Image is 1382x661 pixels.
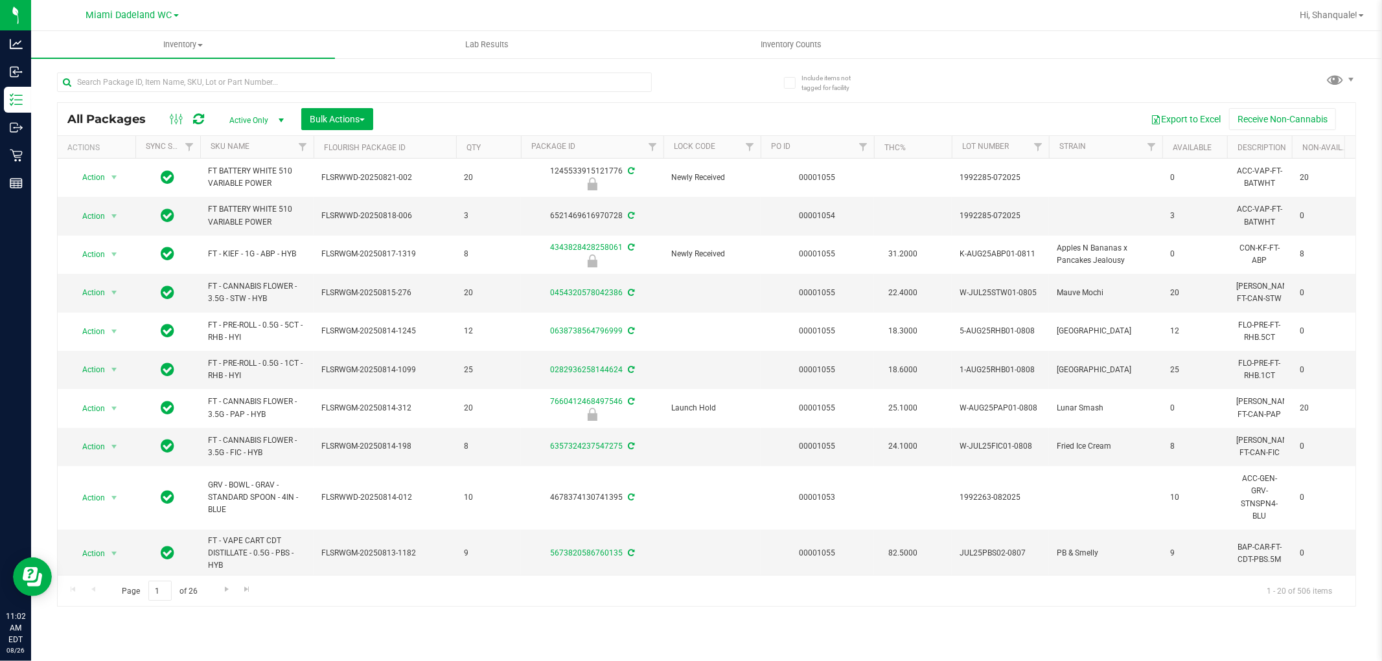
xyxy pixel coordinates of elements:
[519,491,665,504] div: 4678374130741395
[106,438,122,456] span: select
[626,548,634,557] span: Sync from Compliance System
[324,143,406,152] a: Flourish Package ID
[57,73,652,92] input: Search Package ID, Item Name, SKU, Lot or Part Number...
[884,143,906,152] a: THC%
[1028,136,1049,158] a: Filter
[321,172,448,184] span: FLSRWWD-20250821-002
[800,365,836,374] a: 00001055
[208,535,306,572] span: FT - VAPE CART CDT DISTILLATE - 0.5G - PBS - HYB
[1170,172,1219,184] span: 0
[466,143,481,152] a: Qty
[310,114,365,124] span: Bulk Actions
[1300,491,1349,504] span: 0
[1300,287,1349,299] span: 0
[106,322,122,341] span: select
[800,493,836,502] a: 00001053
[208,165,306,190] span: FT BATTERY WHITE 510 VARIABLE POWER
[6,645,25,655] p: 08/26
[1302,143,1360,152] a: Non-Available
[882,544,924,563] span: 82.5000
[161,488,175,506] span: In Sync
[161,437,175,455] span: In Sync
[71,438,106,456] span: Action
[1235,540,1284,567] div: BAP-CAR-FT-CDT-PBS.5M
[1173,143,1212,152] a: Available
[1170,440,1219,453] span: 8
[106,207,122,225] span: select
[10,149,23,162] inline-svg: Retail
[882,399,924,418] span: 25.1000
[671,248,753,260] span: Newly Received
[179,136,200,158] a: Filter
[960,325,1041,337] span: 5-AUG25RHB01-0808
[161,207,175,225] span: In Sync
[626,397,634,406] span: Sync from Compliance System
[626,365,634,374] span: Sync from Compliance System
[464,172,513,184] span: 20
[519,177,665,190] div: Newly Received
[464,364,513,376] span: 25
[111,581,209,601] span: Page of 26
[10,65,23,78] inline-svg: Inbound
[1300,248,1349,260] span: 8
[1235,279,1284,306] div: [PERSON_NAME]-FT-CAN-STW
[853,136,874,158] a: Filter
[71,284,106,302] span: Action
[1235,433,1284,460] div: [PERSON_NAME]-FT-CAN-FIC
[71,489,106,507] span: Action
[106,399,122,418] span: select
[6,611,25,645] p: 11:02 AM EDT
[321,402,448,414] span: FLSRWGM-20250814-312
[464,491,513,504] span: 10
[448,39,526,50] span: Lab Results
[161,322,175,340] span: In Sync
[639,31,943,58] a: Inventory Counts
[960,210,1041,222] span: 1992285-072025
[1170,248,1219,260] span: 0
[71,245,106,263] span: Action
[161,245,175,263] span: In Sync
[464,210,513,222] span: 3
[1235,471,1284,524] div: ACC-GEN-GRV-STNSPN4-BLU
[550,397,623,406] a: 7660412468497546
[10,38,23,50] inline-svg: Analytics
[1141,136,1162,158] a: Filter
[1170,210,1219,222] span: 3
[671,172,753,184] span: Newly Received
[1142,108,1229,130] button: Export to Excel
[1300,402,1349,414] span: 20
[1057,325,1155,337] span: [GEOGRAPHIC_DATA]
[800,442,836,451] a: 00001055
[238,581,257,598] a: Go to the last page
[464,547,513,559] span: 9
[674,142,715,151] a: Lock Code
[1170,287,1219,299] span: 20
[106,168,122,186] span: select
[960,440,1041,453] span: W-JUL25FIC01-0808
[217,581,236,598] a: Go to the next page
[71,322,106,341] span: Action
[1300,364,1349,376] span: 0
[71,207,106,225] span: Action
[335,31,639,58] a: Lab Results
[31,31,335,58] a: Inventory
[1057,364,1155,376] span: [GEOGRAPHIC_DATA]
[882,361,924,379] span: 18.6000
[519,408,665,421] div: Launch Hold
[1300,210,1349,222] span: 0
[148,581,172,601] input: 1
[1059,142,1086,151] a: Strain
[800,249,836,258] a: 00001055
[550,365,623,374] a: 0282936258144624
[1170,402,1219,414] span: 0
[960,172,1041,184] span: 1992285-072025
[642,136,663,158] a: Filter
[86,10,172,21] span: Miami Dadeland WC
[800,211,836,220] a: 00001054
[550,326,623,335] a: 0638738564796999
[208,434,306,459] span: FT - CANNABIS FLOWER - 3.5G - FIC - HYB
[1170,491,1219,504] span: 10
[671,402,753,414] span: Launch Hold
[211,142,249,151] a: SKU Name
[531,142,575,151] a: Package ID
